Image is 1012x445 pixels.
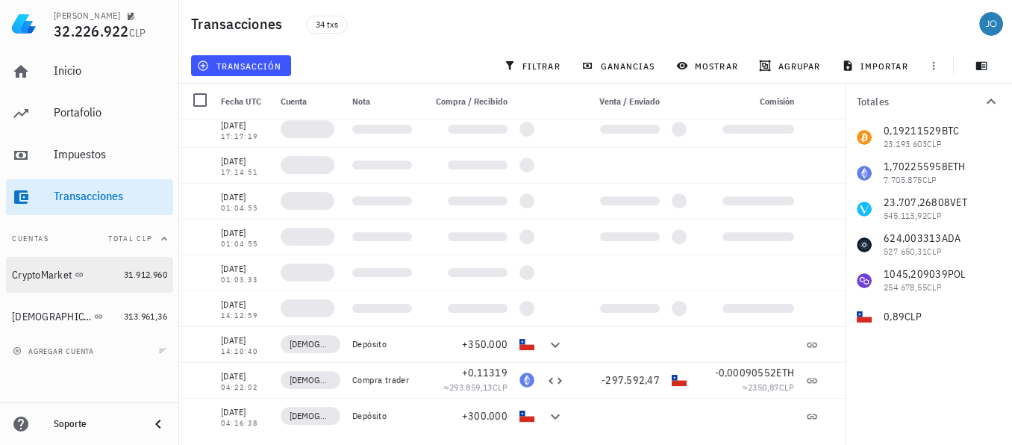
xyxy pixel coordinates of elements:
div: 01:04:55 [221,205,269,212]
div: Loading... [722,304,794,313]
div: Loading... [281,264,340,281]
div: Cuenta [275,84,346,119]
a: Portafolio [6,96,173,131]
div: 04:16:38 [221,420,269,427]
div: Compra trader [352,374,412,386]
div: Loading... [519,158,534,172]
span: 31.912.960 [124,269,167,280]
div: Depósito [352,410,412,422]
div: Loading... [722,196,794,205]
div: Loading... [600,304,660,313]
span: CLP [493,382,507,393]
div: 04:22:02 [221,384,269,391]
button: importar [835,55,917,76]
span: 313.961,36 [124,311,167,322]
span: mostrar [679,60,738,72]
div: Loading... [600,196,660,205]
div: Loading... [352,304,412,313]
div: [DATE] [221,261,269,276]
div: Nota [346,84,418,119]
span: +350.000 [462,337,507,351]
div: [DEMOGRAPHIC_DATA] [12,311,91,323]
div: [DATE] [221,190,269,205]
div: Loading... [722,232,794,241]
span: ETH [776,366,794,379]
div: Loading... [448,196,507,205]
div: 01:04:55 [221,240,269,248]
span: -297.592,47 [602,373,660,387]
div: Portafolio [54,105,167,119]
div: Loading... [672,301,687,316]
div: Loading... [281,192,340,210]
div: [DATE] [221,369,269,384]
span: 32.226.922 [54,21,129,41]
button: ganancias [575,55,664,76]
button: CuentasTotal CLP [6,221,173,257]
div: Loading... [352,196,412,205]
div: CLP-icon [519,408,534,423]
span: [DEMOGRAPHIC_DATA] [290,408,331,423]
div: Loading... [448,268,507,277]
a: Inicio [6,54,173,90]
div: 17:14:51 [221,169,269,176]
a: Impuestos [6,137,173,173]
button: agrupar [753,55,829,76]
div: Loading... [448,232,507,241]
span: 34 txs [316,16,338,33]
div: Loading... [672,122,687,137]
div: Fecha UTC [215,84,275,119]
div: Loading... [672,229,687,244]
div: [DATE] [221,118,269,133]
div: [DATE] [221,405,269,420]
div: Inicio [54,63,167,78]
div: Loading... [281,156,340,174]
img: LedgiFi [12,12,36,36]
div: 17:17:19 [221,133,269,140]
span: 2350,87 [748,382,779,393]
a: CryptoMarket 31.912.960 [6,257,173,293]
span: 293.859,13 [449,382,493,393]
div: CryptoMarket [12,269,72,281]
div: [DATE] [221,154,269,169]
div: Totales [857,96,982,107]
div: 14:10:40 [221,348,269,355]
div: [DATE] [221,225,269,240]
span: Venta / Enviado [599,96,660,107]
div: Venta / Enviado [570,84,666,119]
span: [DEMOGRAPHIC_DATA] [290,373,331,388]
button: transacción [191,55,291,76]
span: Cuenta [281,96,307,107]
div: 14:12:59 [221,312,269,320]
span: filtrar [507,60,560,72]
div: [DATE] [221,297,269,312]
a: Transacciones [6,179,173,215]
div: Loading... [448,161,507,169]
span: ganancias [584,60,655,72]
div: avatar [979,12,1003,36]
div: [DATE] [221,333,269,348]
span: CLP [129,26,146,40]
div: Impuestos [54,147,167,161]
span: Comisión [760,96,794,107]
div: Loading... [281,228,340,246]
span: [DEMOGRAPHIC_DATA] [290,337,331,352]
div: Comisión [693,84,800,119]
div: Loading... [352,268,412,277]
span: transacción [200,60,281,72]
button: agregar cuenta [9,343,101,358]
div: Compra / Recibido [418,84,513,119]
div: ETH-icon [519,373,534,388]
div: Loading... [600,232,660,241]
span: -0,00090552 [715,366,777,379]
div: Loading... [722,125,794,134]
div: Loading... [281,120,340,138]
div: Loading... [352,232,412,241]
div: Loading... [448,304,507,313]
span: Compra / Recibido [436,96,507,107]
div: 01:03:33 [221,276,269,284]
div: Transacciones [54,189,167,203]
span: agregar cuenta [16,346,94,356]
div: Loading... [519,122,534,137]
button: mostrar [670,55,747,76]
div: Loading... [448,125,507,134]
